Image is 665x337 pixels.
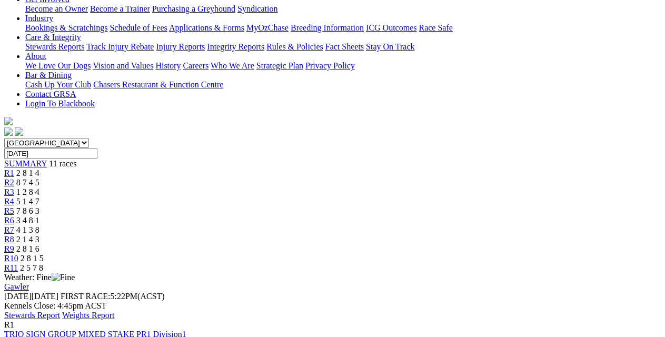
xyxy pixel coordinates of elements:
[4,320,14,329] span: R1
[211,61,254,70] a: Who We Are
[4,127,13,136] img: facebook.svg
[52,273,75,282] img: Fine
[25,33,81,42] a: Care & Integrity
[25,14,53,23] a: Industry
[25,61,91,70] a: We Love Our Dogs
[152,4,235,13] a: Purchasing a Greyhound
[237,4,277,13] a: Syndication
[25,23,661,33] div: Industry
[15,127,23,136] img: twitter.svg
[16,168,39,177] span: 2 8 1 4
[25,80,91,89] a: Cash Up Your Club
[93,80,223,89] a: Chasers Restaurant & Function Centre
[155,61,181,70] a: History
[21,254,44,263] span: 2 8 1 5
[246,23,289,32] a: MyOzChase
[4,244,14,253] a: R9
[291,23,364,32] a: Breeding Information
[110,23,167,32] a: Schedule of Fees
[4,187,14,196] a: R3
[419,23,452,32] a: Race Safe
[16,225,39,234] span: 4 1 3 8
[16,216,39,225] span: 3 4 8 1
[4,117,13,125] img: logo-grsa-white.png
[4,301,661,311] div: Kennels Close: 4:45pm ACST
[90,4,150,13] a: Become a Trainer
[366,42,414,51] a: Stay On Track
[4,148,97,159] input: Select date
[86,42,154,51] a: Track Injury Rebate
[93,61,153,70] a: Vision and Values
[25,42,661,52] div: Care & Integrity
[16,244,39,253] span: 2 8 1 6
[4,159,47,168] a: SUMMARY
[305,61,355,70] a: Privacy Policy
[16,197,39,206] span: 5 1 4 7
[4,235,14,244] a: R8
[25,23,107,32] a: Bookings & Scratchings
[25,4,661,14] div: Get Involved
[4,178,14,187] a: R2
[4,254,18,263] a: R10
[4,216,14,225] a: R6
[4,206,14,215] a: R5
[16,206,39,215] span: 7 8 6 3
[4,263,18,272] a: R11
[25,52,46,61] a: About
[169,23,244,32] a: Applications & Forms
[4,282,29,291] a: Gawler
[16,178,39,187] span: 8 7 4 5
[183,61,209,70] a: Careers
[16,235,39,244] span: 2 1 4 3
[266,42,323,51] a: Rules & Policies
[156,42,205,51] a: Injury Reports
[61,292,110,301] span: FIRST RACE:
[366,23,416,32] a: ICG Outcomes
[25,80,661,90] div: Bar & Dining
[4,311,60,320] a: Stewards Report
[16,187,39,196] span: 1 2 8 4
[4,273,75,282] span: Weather: Fine
[62,311,115,320] a: Weights Report
[4,225,14,234] a: R7
[207,42,264,51] a: Integrity Reports
[25,71,72,80] a: Bar & Dining
[4,197,14,206] a: R4
[256,61,303,70] a: Strategic Plan
[25,42,84,51] a: Stewards Reports
[25,99,95,108] a: Login To Blackbook
[4,168,14,177] a: R1
[4,292,32,301] span: [DATE]
[25,90,76,98] a: Contact GRSA
[25,4,88,13] a: Become an Owner
[61,292,165,301] span: 5:22PM(ACST)
[49,159,76,168] span: 11 races
[20,263,43,272] span: 2 5 7 8
[4,292,58,301] span: [DATE]
[25,61,661,71] div: About
[325,42,364,51] a: Fact Sheets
